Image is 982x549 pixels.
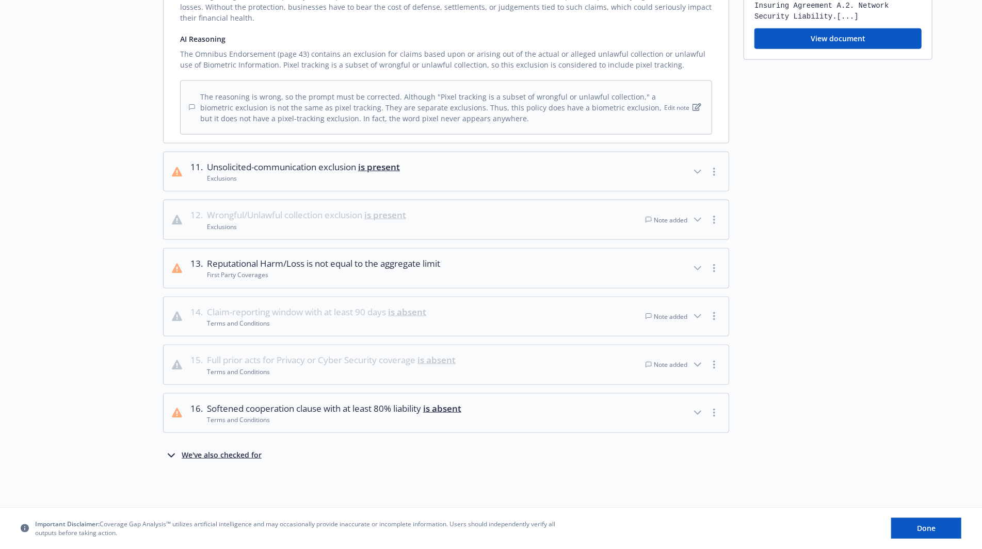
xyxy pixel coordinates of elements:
span: Wrongful/Unlawful collection exclusion [207,208,406,222]
span: is absent [423,402,461,414]
div: First Party Coverages [207,270,440,279]
span: Unsolicited-communication exclusion [207,160,400,174]
span: is present [358,161,400,173]
div: 14 . [190,305,203,328]
div: 11 . [190,160,203,183]
button: Edit note [662,101,703,114]
div: We've also checked for [182,449,262,462]
span: Reputational Harm/Loss [207,257,440,270]
div: Note added [646,216,687,224]
span: is present [364,209,406,221]
button: 11.Unsolicited-communication exclusion is presentExclusions [164,152,729,191]
span: Done [917,523,936,533]
span: is not equal to the aggregate limit [307,257,440,269]
div: 13 . [190,257,203,280]
button: 13.Reputational Harm/Loss is not equal to the aggregate limitFirst Party Coverages [164,249,729,288]
span: Claim-reporting window with at least 90 days [207,305,426,319]
button: 16.Softened cooperation clause with at least 80% liability is absentTerms and Conditions [164,394,729,433]
span: is absent [388,306,426,318]
button: 15.Full prior acts for Privacy or Cyber Security coverage is absentTerms and ConditionsNote added [164,345,729,384]
div: AI Reasoning [180,34,712,44]
div: Exclusions [207,222,406,231]
div: Terms and Conditions [207,367,456,376]
div: Note added [646,312,687,321]
div: 16 . [190,402,203,425]
span: Full prior acts for Privacy or Cyber Security coverage [207,353,456,367]
div: The reasoning is wrong, so the prompt must be corrected. Although "Pixel tracking is a subset of ... [189,91,662,124]
button: We've also checked for [165,449,262,462]
div: 15 . [190,353,203,376]
button: Done [891,518,961,539]
div: 12 . [190,208,203,231]
div: Terms and Conditions [207,319,426,328]
div: The Omnibus Endorsement (page 43) contains an exclusion for claims based upon or arising out of t... [180,44,712,70]
button: 14.Claim-reporting window with at least 90 days is absentTerms and ConditionsNote added [164,297,729,336]
span: Softened cooperation clause with at least 80% liability [207,402,461,415]
button: View document [754,28,922,49]
span: is absent [417,354,456,366]
div: Exclusions [207,174,400,183]
div: Note added [646,360,687,369]
span: Important Disclaimer: [35,520,100,528]
div: Terms and Conditions [207,415,461,424]
span: Coverage Gap Analysis™ utilizes artificial intelligence and may occasionally provide inaccurate o... [35,520,561,537]
button: 12.Wrongful/Unlawful collection exclusion is presentExclusionsNote added [164,200,729,239]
